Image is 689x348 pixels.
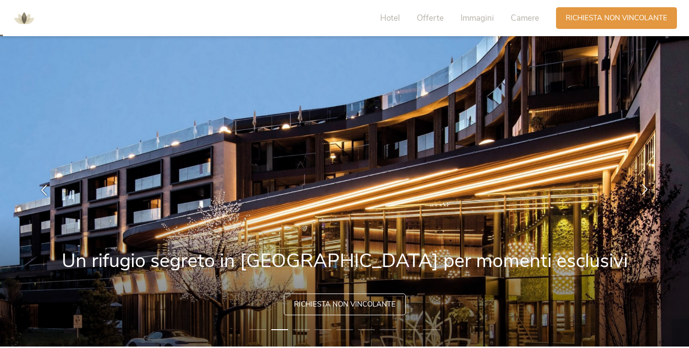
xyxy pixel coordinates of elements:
[417,13,444,24] span: Offerte
[10,14,39,21] a: AMONTI & LUNARIS Wellnessresort
[511,13,539,24] span: Camere
[461,13,494,24] span: Immagini
[10,4,39,33] img: AMONTI & LUNARIS Wellnessresort
[566,13,667,23] span: Richiesta non vincolante
[380,13,400,24] span: Hotel
[294,299,396,309] span: Richiesta non vincolante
